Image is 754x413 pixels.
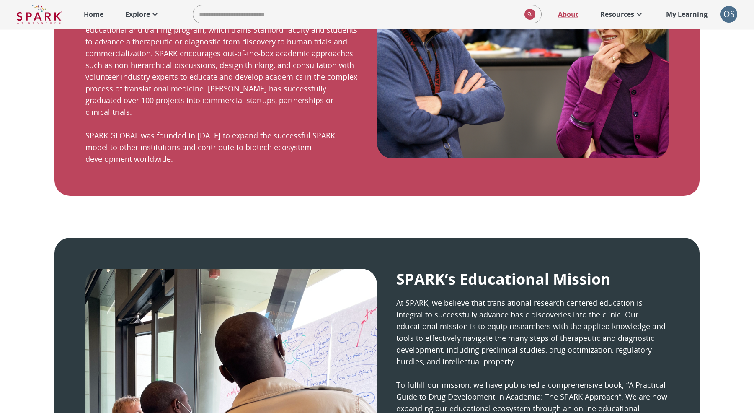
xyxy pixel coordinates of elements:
[84,9,103,19] p: Home
[554,5,583,23] a: About
[720,6,737,23] button: account of current user
[80,5,108,23] a: Home
[666,9,708,19] p: My Learning
[521,5,535,23] button: search
[125,9,150,19] p: Explore
[396,269,611,289] p: SPARK’s Educational Mission
[600,9,634,19] p: Resources
[720,6,737,23] div: OS
[558,9,578,19] p: About
[121,5,164,23] a: Explore
[662,5,712,23] a: My Learning
[596,5,648,23] a: Resources
[17,4,62,24] img: Logo of SPARK at Stanford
